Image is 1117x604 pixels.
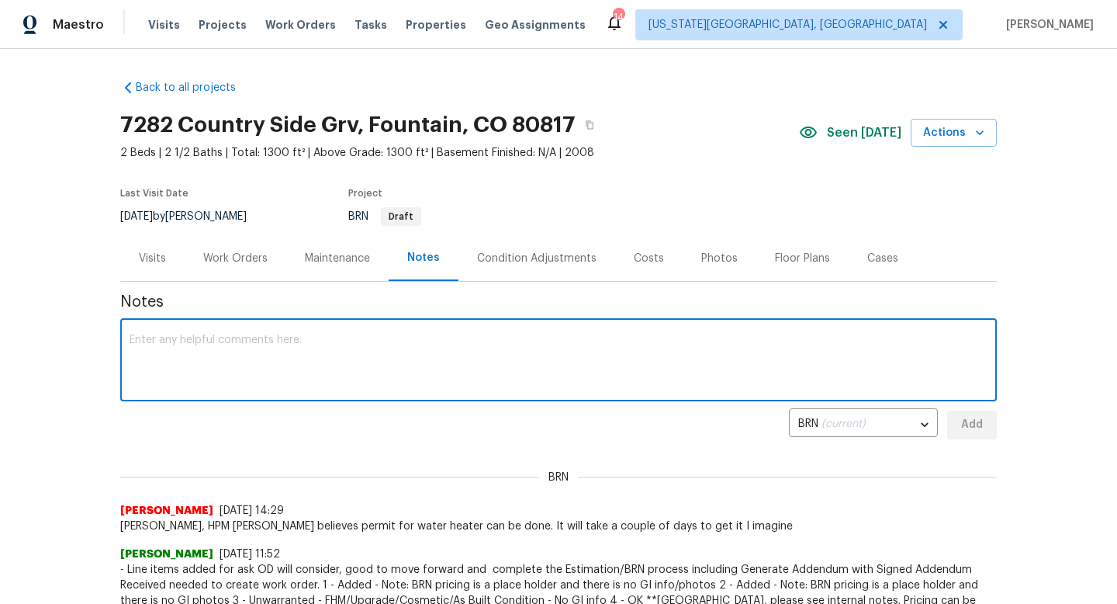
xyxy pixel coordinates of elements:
[477,251,597,266] div: Condition Adjustments
[923,123,984,143] span: Actions
[120,211,153,222] span: [DATE]
[867,251,898,266] div: Cases
[775,251,830,266] div: Floor Plans
[382,212,420,221] span: Draft
[576,111,603,139] button: Copy Address
[265,17,336,33] span: Work Orders
[348,189,382,198] span: Project
[701,251,738,266] div: Photos
[199,17,247,33] span: Projects
[120,519,997,534] span: [PERSON_NAME], HPM [PERSON_NAME] believes permit for water heater can be done. It will take a cou...
[648,17,927,33] span: [US_STATE][GEOGRAPHIC_DATA], [GEOGRAPHIC_DATA]
[120,503,213,519] span: [PERSON_NAME]
[407,250,440,266] div: Notes
[613,9,624,25] div: 14
[485,17,586,33] span: Geo Assignments
[120,117,576,133] h2: 7282 Country Side Grv, Fountain, CO 80817
[406,17,466,33] span: Properties
[120,207,265,226] div: by [PERSON_NAME]
[220,505,284,516] span: [DATE] 14:29
[220,549,280,560] span: [DATE] 11:52
[1000,17,1094,33] span: [PERSON_NAME]
[120,145,799,161] span: 2 Beds | 2 1/2 Baths | Total: 1300 ft² | Above Grade: 1300 ft² | Basement Finished: N/A | 2008
[139,251,166,266] div: Visits
[634,251,664,266] div: Costs
[827,125,901,141] span: Seen [DATE]
[53,17,104,33] span: Maestro
[911,119,997,148] button: Actions
[120,189,188,198] span: Last Visit Date
[821,418,866,429] span: (current)
[354,19,387,30] span: Tasks
[120,547,213,562] span: [PERSON_NAME]
[148,17,180,33] span: Visits
[305,251,370,266] div: Maintenance
[203,251,268,266] div: Work Orders
[120,294,997,310] span: Notes
[120,80,269,95] a: Back to all projects
[348,211,421,222] span: BRN
[539,470,578,485] span: BRN
[789,406,938,444] div: BRN (current)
